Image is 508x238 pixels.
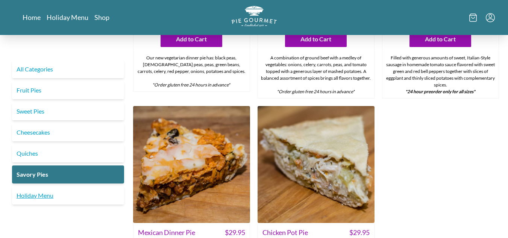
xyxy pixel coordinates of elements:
em: *Order gluten free 24 hours in advance* [277,89,355,94]
a: Shop [94,13,109,22]
span: Add to Cart [176,35,207,44]
span: Add to Cart [300,35,331,44]
button: Menu [486,13,495,22]
span: $ 29.95 [349,227,370,238]
a: Holiday Menu [12,186,124,205]
a: All Categories [12,60,124,78]
span: Mexican Dinner Pie [138,227,195,238]
a: Home [23,13,41,22]
span: $ 29.95 [225,227,245,238]
img: Mexican Dinner Pie [133,106,250,223]
a: Holiday Menu [47,13,88,22]
img: Chicken Pot Pie [258,106,375,223]
div: Filled with generous amounts of sweet, Italian-Style sausage in homemade tomato sauce flavored wi... [382,52,499,98]
a: Quiches [12,144,124,162]
a: Savory Pies [12,165,124,183]
div: Our new vegetarian dinner pie has: black peas, [DEMOGRAPHIC_DATA] peas, peas, green beans, carrot... [133,52,250,91]
em: *Order gluten free 24 hours in advance* [152,82,230,88]
img: logo [232,6,277,27]
a: Cheesecakes [12,123,124,141]
span: Chicken Pot Pie [262,227,308,238]
strong: *24 hour preorder only for all sizes* [405,89,475,94]
span: Add to Cart [425,35,456,44]
div: A combination of ground beef with a medley of vegetables: onions, celery, carrots, peas, and toma... [258,52,374,98]
a: Sweet Pies [12,102,124,120]
a: Logo [232,6,277,29]
button: Add to Cart [285,31,347,47]
button: Add to Cart [409,31,471,47]
a: Fruit Pies [12,81,124,99]
button: Add to Cart [161,31,222,47]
